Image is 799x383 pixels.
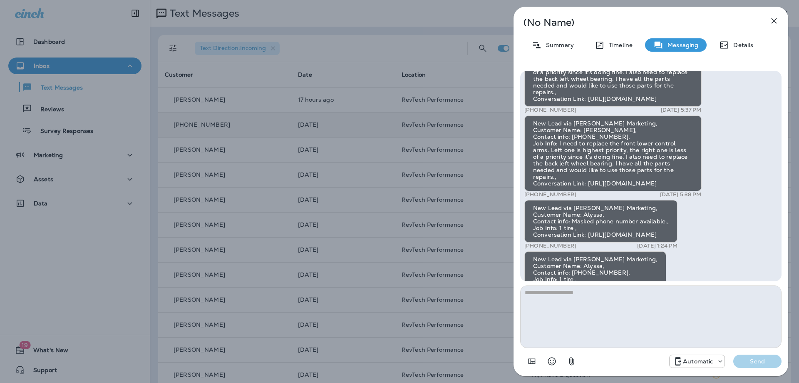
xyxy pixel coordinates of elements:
[524,191,576,198] p: [PHONE_NUMBER]
[524,107,576,113] p: [PHONE_NUMBER]
[524,19,751,26] p: (No Name)
[524,200,677,243] div: New Lead via [PERSON_NAME] Marketing, Customer Name: Alyssa, Contact info: Masked phone number av...
[605,42,633,48] p: Timeline
[542,42,574,48] p: Summary
[524,353,540,370] button: Add in a premade template
[524,243,576,249] p: [PHONE_NUMBER]
[524,115,702,191] div: New Lead via [PERSON_NAME] Marketing, Customer Name: [PERSON_NAME], Contact info: [PHONE_NUMBER],...
[543,353,560,370] button: Select an emoji
[661,107,702,113] p: [DATE] 5:37 PM
[637,243,677,249] p: [DATE] 1:24 PM
[660,191,702,198] p: [DATE] 5:38 PM
[663,42,698,48] p: Messaging
[524,251,666,294] div: New Lead via [PERSON_NAME] Marketing, Customer Name: Alyssa, Contact info: [PHONE_NUMBER], Job In...
[683,358,713,365] p: Automatic
[729,42,753,48] p: Details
